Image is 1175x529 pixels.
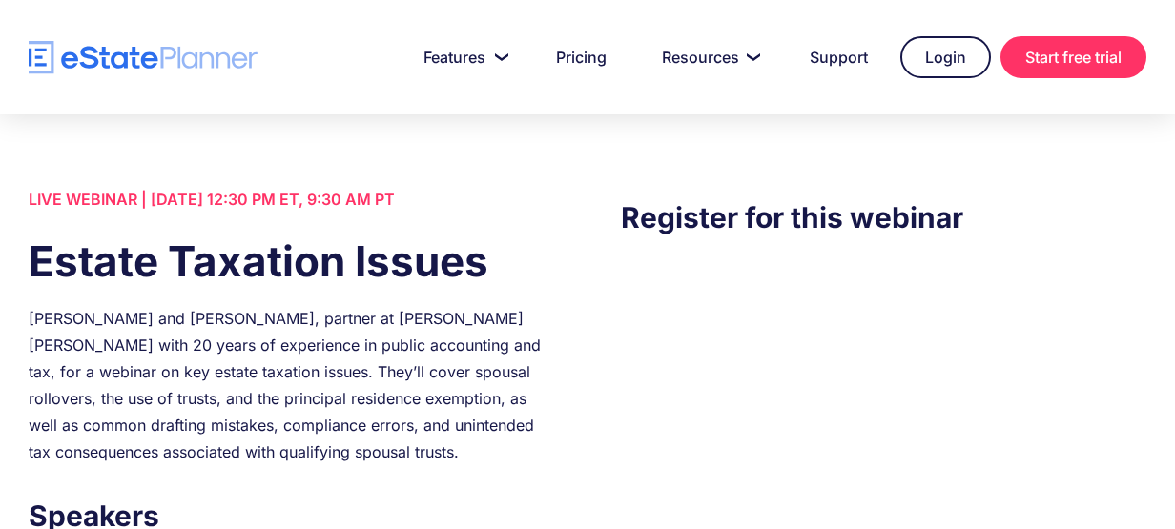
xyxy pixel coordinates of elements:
a: Features [401,38,524,76]
h1: Estate Taxation Issues [29,232,554,291]
a: Pricing [533,38,629,76]
a: Start free trial [1000,36,1146,78]
h3: Register for this webinar [621,195,1146,239]
a: Support [787,38,891,76]
div: [PERSON_NAME] and [PERSON_NAME], partner at [PERSON_NAME] [PERSON_NAME] with 20 years of experien... [29,305,554,465]
a: Login [900,36,991,78]
a: home [29,41,258,74]
div: LIVE WEBINAR | [DATE] 12:30 PM ET, 9:30 AM PT [29,186,554,213]
a: Resources [639,38,777,76]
